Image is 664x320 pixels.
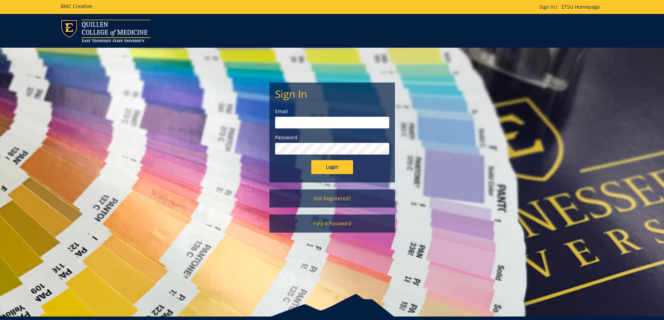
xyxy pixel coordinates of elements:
a: Not Registered? [269,189,395,208]
img: ETSU logo [61,19,150,42]
a: Sign In [539,3,555,10]
label: Email [275,108,389,115]
h5: BMC Creative [61,3,92,9]
input: Login [311,160,353,174]
a: Forgot Password [269,214,395,233]
label: Password [275,134,389,141]
p: | [539,3,603,10]
a: ETSU Homepage [558,3,603,10]
h2: Sign In [275,88,389,100]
